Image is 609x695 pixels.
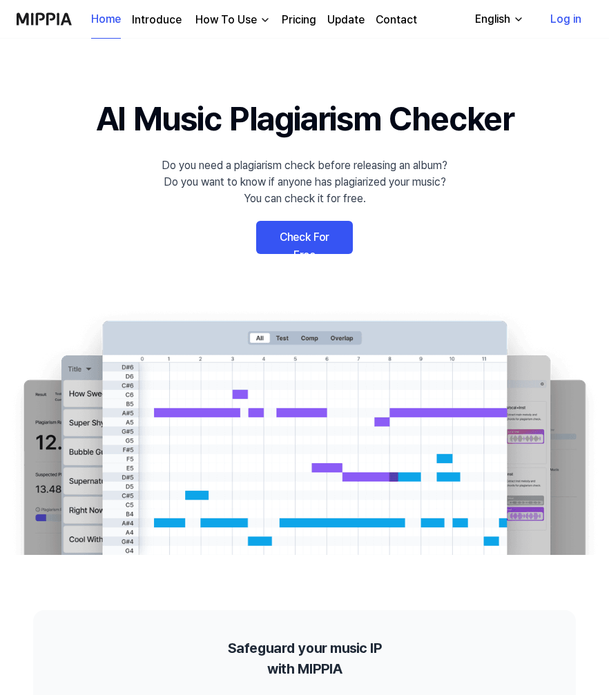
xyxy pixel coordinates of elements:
[464,6,532,33] button: English
[282,12,316,28] a: Pricing
[260,14,271,26] img: down
[162,157,447,207] div: Do you need a plagiarism check before releasing an album? Do you want to know if anyone has plagi...
[193,12,260,28] div: How To Use
[228,638,382,679] h2: Safeguard your music IP with MIPPIA
[327,12,365,28] a: Update
[91,1,121,39] a: Home
[472,11,513,28] div: English
[376,12,417,28] a: Contact
[256,221,353,254] a: Check For Free
[96,94,514,144] h1: AI Music Plagiarism Checker
[193,12,271,28] button: How To Use
[132,12,182,28] a: Introduce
